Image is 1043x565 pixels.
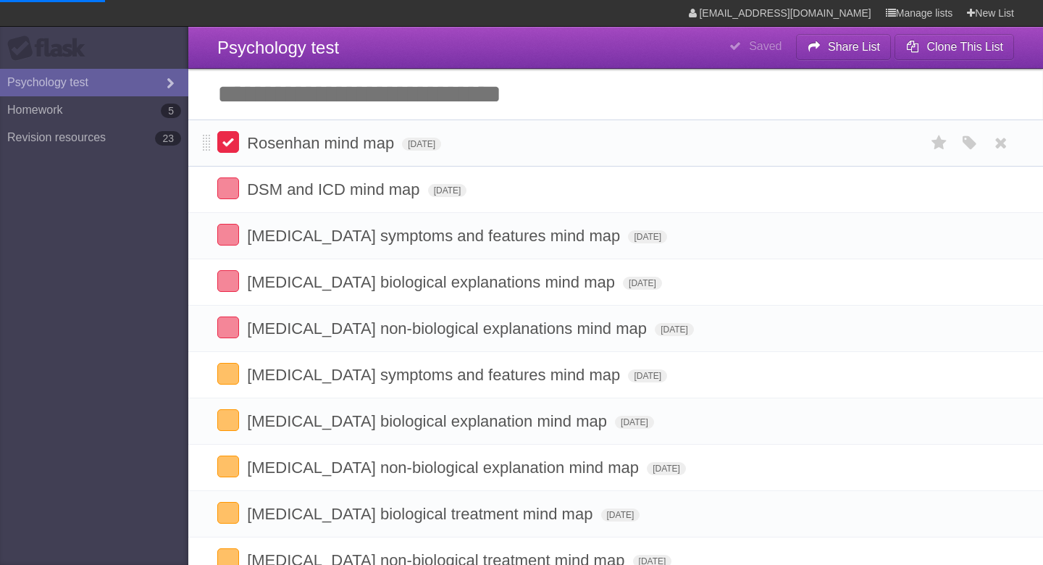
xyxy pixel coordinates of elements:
[155,131,181,146] b: 23
[217,270,239,292] label: Done
[247,134,398,152] span: Rosenhan mind map
[428,184,467,197] span: [DATE]
[217,502,239,524] label: Done
[402,138,441,151] span: [DATE]
[655,323,694,336] span: [DATE]
[217,409,239,431] label: Done
[895,34,1014,60] button: Clone This List
[926,41,1003,53] b: Clone This List
[601,508,640,522] span: [DATE]
[217,131,239,153] label: Done
[217,363,239,385] label: Done
[628,369,667,382] span: [DATE]
[247,319,650,338] span: [MEDICAL_DATA] non-biological explanations mind map
[247,180,423,198] span: DSM and ICD mind map
[217,177,239,199] label: Done
[247,366,624,384] span: [MEDICAL_DATA] symptoms and features mind map
[7,35,94,62] div: Flask
[217,224,239,246] label: Done
[247,505,596,523] span: [MEDICAL_DATA] biological treatment mind map
[623,277,662,290] span: [DATE]
[217,317,239,338] label: Done
[615,416,654,429] span: [DATE]
[247,459,642,477] span: [MEDICAL_DATA] non-biological explanation mind map
[749,40,782,52] b: Saved
[247,412,611,430] span: [MEDICAL_DATA] biological explanation mind map
[628,230,667,243] span: [DATE]
[647,462,686,475] span: [DATE]
[217,38,339,57] span: Psychology test
[926,131,953,155] label: Star task
[796,34,892,60] button: Share List
[161,104,181,118] b: 5
[247,227,624,245] span: [MEDICAL_DATA] symptoms and features mind map
[217,456,239,477] label: Done
[247,273,619,291] span: [MEDICAL_DATA] biological explanations mind map
[828,41,880,53] b: Share List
